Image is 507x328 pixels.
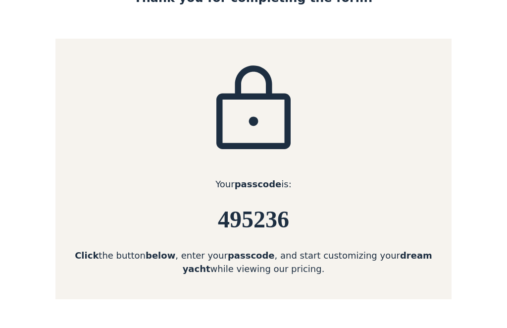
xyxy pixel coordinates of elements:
[146,251,175,261] strong: below
[75,251,99,261] strong: Click
[55,207,452,233] h6: 495236
[235,179,282,190] strong: passcode
[204,63,303,162] img: icon
[55,249,452,276] div: the button , enter your , and start customizing your while viewing our pricing.
[183,251,432,274] strong: dream yacht
[228,251,275,261] strong: passcode
[55,178,452,191] div: Your is:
